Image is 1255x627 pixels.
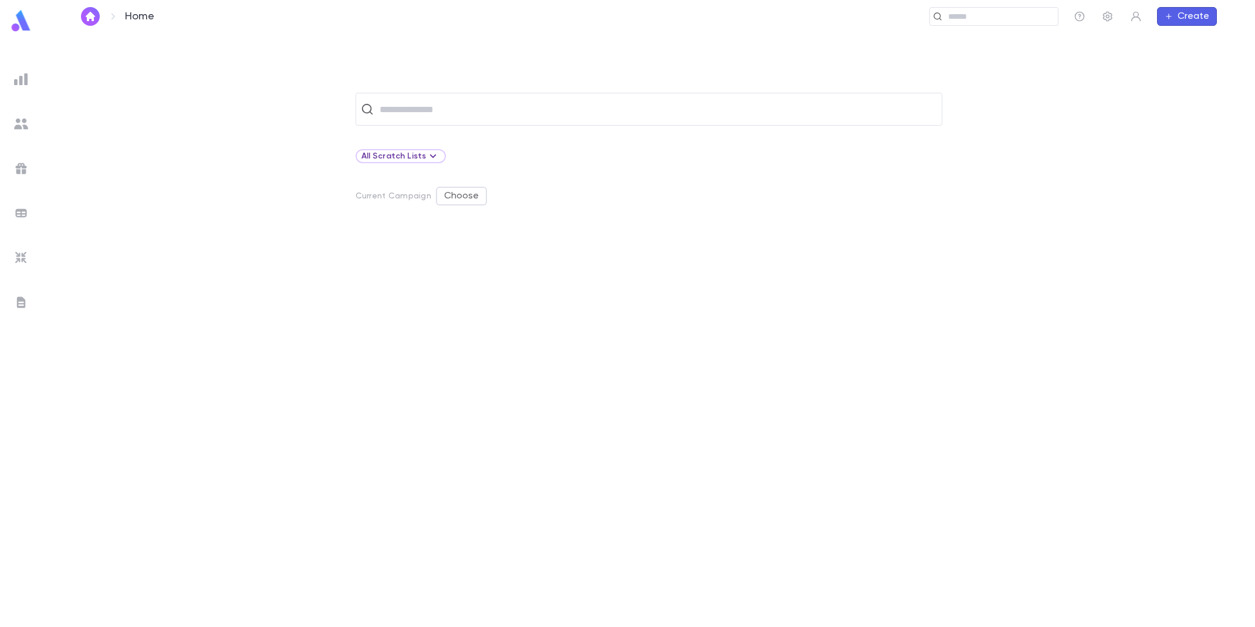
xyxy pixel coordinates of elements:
img: letters_grey.7941b92b52307dd3b8a917253454ce1c.svg [14,295,28,309]
div: All Scratch Lists [356,149,446,163]
button: Create [1157,7,1217,26]
img: students_grey.60c7aba0da46da39d6d829b817ac14fc.svg [14,117,28,131]
p: Home [125,10,155,23]
img: batches_grey.339ca447c9d9533ef1741baa751efc33.svg [14,206,28,220]
div: All Scratch Lists [361,149,441,163]
img: campaigns_grey.99e729a5f7ee94e3726e6486bddda8f1.svg [14,161,28,176]
p: Current Campaign [356,191,431,201]
img: logo [9,9,33,32]
img: imports_grey.530a8a0e642e233f2baf0ef88e8c9fcb.svg [14,251,28,265]
button: Choose [436,187,487,205]
img: reports_grey.c525e4749d1bce6a11f5fe2a8de1b229.svg [14,72,28,86]
img: home_white.a664292cf8c1dea59945f0da9f25487c.svg [83,12,97,21]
